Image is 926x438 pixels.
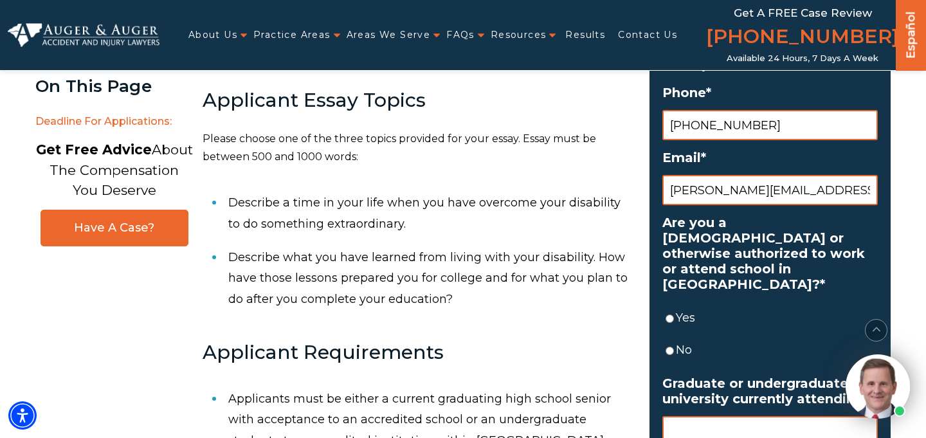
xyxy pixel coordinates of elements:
[727,53,878,64] span: Available 24 Hours, 7 Days a Week
[8,401,37,430] div: Accessibility Menu
[36,140,193,201] p: About The Compensation You Deserve
[676,307,878,328] label: Yes
[676,340,878,360] label: No
[662,150,878,165] label: Email
[203,89,634,111] h3: Applicant Essay Topics
[228,186,634,241] li: Describe a time in your life when you have overcome your disability to do something extraordinary.
[706,23,899,53] a: [PHONE_NUMBER]
[446,22,475,48] a: FAQs
[228,241,634,316] li: Describe what you have learned from living with your disability. How have those lessons prepared ...
[36,141,152,158] strong: Get Free Advice
[35,109,193,135] span: Deadline for Applications:
[662,85,878,100] label: Phone
[565,22,605,48] a: Results
[662,376,878,406] label: Graduate or undergraduate university currently attending
[203,130,634,167] p: Please choose one of the three topics provided for your essay. Essay must be between 500 and 1000...
[846,354,910,419] img: Intaker widget Avatar
[662,215,878,292] label: Are you a [DEMOGRAPHIC_DATA] or otherwise authorized to work or attend school in [GEOGRAPHIC_DATA]?
[188,22,237,48] a: About Us
[41,210,188,246] a: Have A Case?
[734,6,872,19] span: Get a FREE Case Review
[8,23,159,46] img: Auger & Auger Accident and Injury Lawyers Logo
[491,22,547,48] a: Resources
[347,22,431,48] a: Areas We Serve
[35,77,193,96] div: On This Page
[203,342,634,363] h3: Applicant Requirements
[865,319,887,342] button: scroll to up
[253,22,331,48] a: Practice Areas
[54,221,175,235] span: Have A Case?
[618,22,677,48] a: Contact Us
